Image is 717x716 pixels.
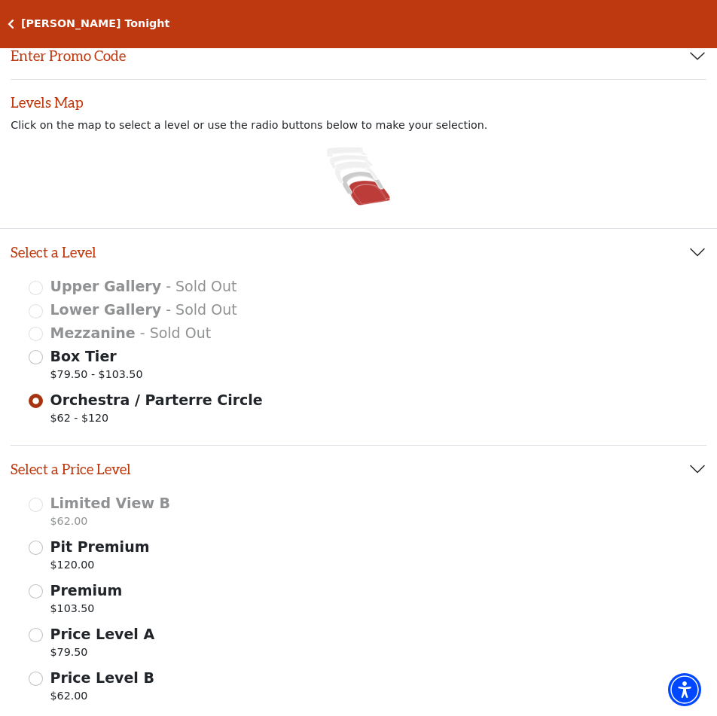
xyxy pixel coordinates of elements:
[21,17,169,30] h5: [PERSON_NAME] Tonight
[50,348,117,364] span: Box Tier
[11,446,706,492] button: Select a Price Level
[50,278,162,294] span: Upper Gallery
[50,367,143,387] span: $79.50 - $103.50
[668,673,701,706] div: Accessibility Menu
[11,33,706,80] button: Enter Promo Code
[50,513,171,534] p: $62.00
[50,557,150,577] p: $120.00
[29,628,43,642] input: Price Level A
[166,278,236,294] span: - Sold Out
[8,19,14,29] a: Click here to go back to filters
[50,538,150,555] span: Pit Premium
[50,495,171,511] span: Limited View B
[50,301,162,318] span: Lower Gallery
[50,410,263,431] span: $62 - $120
[50,669,154,686] span: Price Level B
[50,688,154,708] p: $62.00
[50,324,136,341] span: Mezzanine
[50,626,155,642] span: Price Level A
[29,541,43,555] input: Pit Premium
[11,80,706,111] h2: Levels Map
[140,324,211,341] span: - Sold Out
[11,229,706,276] button: Select a Level
[50,582,123,599] span: Premium
[11,119,706,131] p: Click on the map to select a level or use the radio buttons below to make your selection.
[166,301,236,318] span: - Sold Out
[29,584,43,599] input: Premium
[50,644,155,665] p: $79.50
[50,601,123,621] p: $103.50
[29,672,43,686] input: Price Level B
[50,392,263,408] span: Orchestra / Parterre Circle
